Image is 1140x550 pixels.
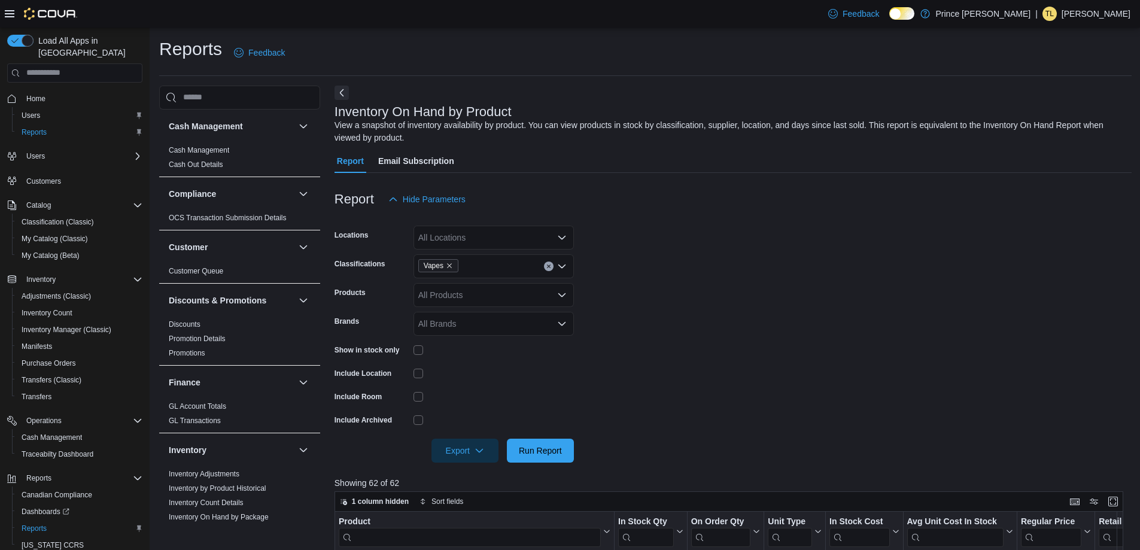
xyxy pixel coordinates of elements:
[169,214,287,222] a: OCS Transaction Submission Details
[424,260,443,272] span: Vapes
[169,444,294,456] button: Inventory
[17,521,142,536] span: Reports
[12,446,147,463] button: Traceabilty Dashboard
[22,149,142,163] span: Users
[17,215,99,229] a: Classification (Classic)
[169,417,221,425] a: GL Transactions
[12,372,147,388] button: Transfers (Classic)
[337,149,364,173] span: Report
[22,272,142,287] span: Inventory
[169,512,269,522] span: Inventory On Hand by Package
[17,373,142,387] span: Transfers (Classic)
[335,259,385,269] label: Classifications
[169,484,266,493] span: Inventory by Product Historical
[296,375,311,390] button: Finance
[248,47,285,59] span: Feedback
[12,321,147,338] button: Inventory Manager (Classic)
[17,215,142,229] span: Classification (Classic)
[24,8,77,20] img: Cova
[22,127,47,137] span: Reports
[829,516,889,547] div: In Stock Cost
[557,319,567,329] button: Open list of options
[768,516,812,528] div: Unit Type
[335,288,366,297] label: Products
[889,7,914,20] input: Dark Mode
[2,172,147,189] button: Customers
[169,349,205,357] a: Promotions
[12,487,147,503] button: Canadian Compliance
[22,342,52,351] span: Manifests
[17,108,45,123] a: Users
[12,214,147,230] button: Classification (Classic)
[22,198,56,212] button: Catalog
[169,335,226,343] a: Promotion Details
[22,433,82,442] span: Cash Management
[618,516,674,528] div: In Stock Qty
[335,230,369,240] label: Locations
[22,251,80,260] span: My Catalog (Beta)
[823,2,884,26] a: Feedback
[335,119,1126,144] div: View a snapshot of inventory availability by product. You can view products in stock by classific...
[1087,494,1101,509] button: Display options
[22,507,69,516] span: Dashboards
[17,306,77,320] a: Inventory Count
[169,266,223,276] span: Customer Queue
[17,339,57,354] a: Manifests
[1106,494,1120,509] button: Enter fullscreen
[2,90,147,107] button: Home
[169,402,226,411] a: GL Account Totals
[618,516,683,547] button: In Stock Qty
[17,430,87,445] a: Cash Management
[26,200,51,210] span: Catalog
[169,294,266,306] h3: Discounts & Promotions
[17,289,142,303] span: Adjustments (Classic)
[169,499,244,507] a: Inventory Count Details
[17,125,142,139] span: Reports
[22,471,142,485] span: Reports
[22,375,81,385] span: Transfers (Classic)
[339,516,601,547] div: Product
[159,317,320,365] div: Discounts & Promotions
[431,497,463,506] span: Sort fields
[26,94,45,104] span: Home
[17,488,142,502] span: Canadian Compliance
[159,143,320,177] div: Cash Management
[159,211,320,230] div: Compliance
[26,473,51,483] span: Reports
[1035,7,1038,21] p: |
[768,516,812,547] div: Unit Type
[335,192,374,206] h3: Report
[557,290,567,300] button: Open list of options
[22,272,60,287] button: Inventory
[26,151,45,161] span: Users
[12,388,147,405] button: Transfers
[169,444,206,456] h3: Inventory
[431,439,498,463] button: Export
[22,524,47,533] span: Reports
[17,505,142,519] span: Dashboards
[339,516,610,547] button: Product
[12,429,147,446] button: Cash Management
[22,471,56,485] button: Reports
[22,414,66,428] button: Operations
[169,416,221,426] span: GL Transactions
[169,120,294,132] button: Cash Management
[169,376,294,388] button: Finance
[1042,7,1057,21] div: Taylor Larcombe
[2,197,147,214] button: Catalog
[12,305,147,321] button: Inventory Count
[22,234,88,244] span: My Catalog (Classic)
[1021,516,1081,547] div: Regular Price
[335,86,349,100] button: Next
[229,41,290,65] a: Feedback
[17,390,142,404] span: Transfers
[17,232,142,246] span: My Catalog (Classic)
[169,513,269,521] a: Inventory On Hand by Package
[169,241,208,253] h3: Customer
[12,230,147,247] button: My Catalog (Classic)
[22,449,93,459] span: Traceabilty Dashboard
[17,125,51,139] a: Reports
[296,187,311,201] button: Compliance
[335,345,400,355] label: Show in stock only
[17,323,116,337] a: Inventory Manager (Classic)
